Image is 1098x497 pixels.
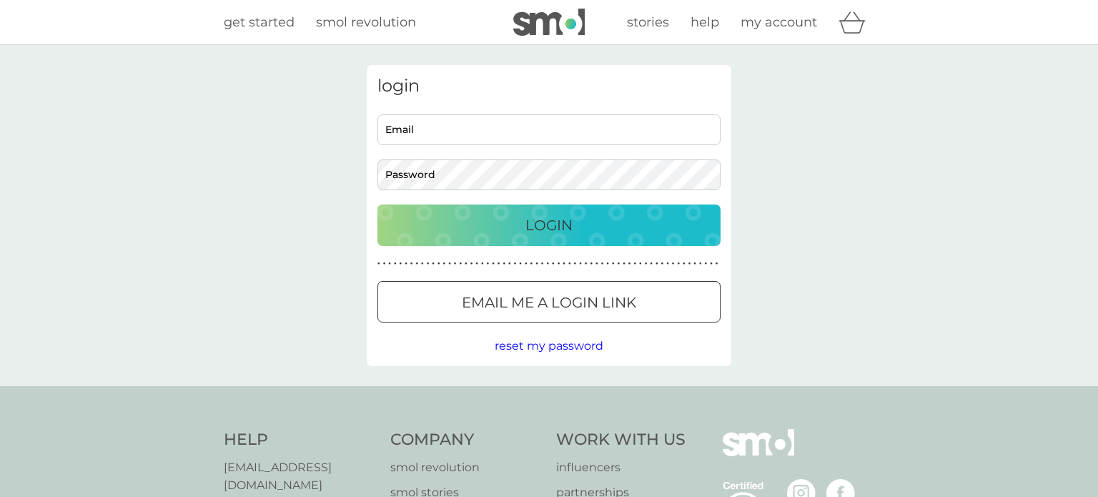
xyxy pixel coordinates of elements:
p: ● [606,260,609,267]
p: ● [530,260,533,267]
button: reset my password [495,337,603,355]
p: ● [400,260,402,267]
p: ● [650,260,653,267]
span: stories [627,14,669,30]
p: ● [525,260,528,267]
p: ● [585,260,588,267]
p: ● [454,260,457,267]
a: get started [224,12,295,33]
p: Login [525,214,573,237]
p: ● [415,260,418,267]
p: ● [437,260,440,267]
button: Login [377,205,721,246]
p: ● [672,260,675,267]
p: ● [710,260,713,267]
p: ● [508,260,511,267]
p: ● [699,260,702,267]
a: smol revolution [316,12,416,33]
h3: login [377,76,721,97]
p: ● [492,260,495,267]
p: ● [427,260,430,267]
p: ● [470,260,473,267]
p: ● [465,260,468,267]
p: ● [383,260,386,267]
p: ● [514,260,517,267]
p: ● [693,260,696,267]
p: ● [487,260,490,267]
p: ● [574,260,577,267]
a: help [691,12,719,33]
p: ● [388,260,391,267]
p: ● [563,260,565,267]
div: basket [839,8,874,36]
p: ● [705,260,708,267]
p: ● [601,260,604,267]
p: ● [568,260,571,267]
p: ● [666,260,669,267]
img: smol [723,429,794,478]
p: ● [481,260,484,267]
h4: Help [224,429,376,451]
p: ● [405,260,407,267]
p: ● [618,260,620,267]
span: help [691,14,719,30]
a: stories [627,12,669,33]
h4: Work With Us [556,429,686,451]
p: ● [519,260,522,267]
p: ● [448,260,451,267]
p: ● [633,260,636,267]
span: reset my password [495,339,603,353]
p: ● [661,260,664,267]
p: ● [546,260,549,267]
p: ● [410,260,413,267]
p: ● [541,260,544,267]
p: ● [628,260,631,267]
p: ● [656,260,658,267]
a: smol revolution [390,458,543,477]
a: my account [741,12,817,33]
p: ● [639,260,642,267]
p: ● [421,260,424,267]
p: ● [645,260,648,267]
p: ● [595,260,598,267]
p: ● [612,260,615,267]
p: ● [498,260,500,267]
p: ● [432,260,435,267]
span: get started [224,14,295,30]
p: ● [394,260,397,267]
img: smol [513,9,585,36]
a: influencers [556,458,686,477]
p: ● [443,260,446,267]
p: ● [716,260,718,267]
p: ● [623,260,625,267]
p: ● [579,260,582,267]
p: ● [677,260,680,267]
h4: Company [390,429,543,451]
a: [EMAIL_ADDRESS][DOMAIN_NAME] [224,458,376,495]
p: ● [503,260,505,267]
p: ● [535,260,538,267]
p: ● [558,260,560,267]
p: ● [475,260,478,267]
p: ● [688,260,691,267]
p: Email me a login link [462,291,636,314]
span: my account [741,14,817,30]
p: ● [377,260,380,267]
p: ● [590,260,593,267]
span: smol revolution [316,14,416,30]
p: ● [683,260,686,267]
p: ● [459,260,462,267]
p: ● [552,260,555,267]
button: Email me a login link [377,281,721,323]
